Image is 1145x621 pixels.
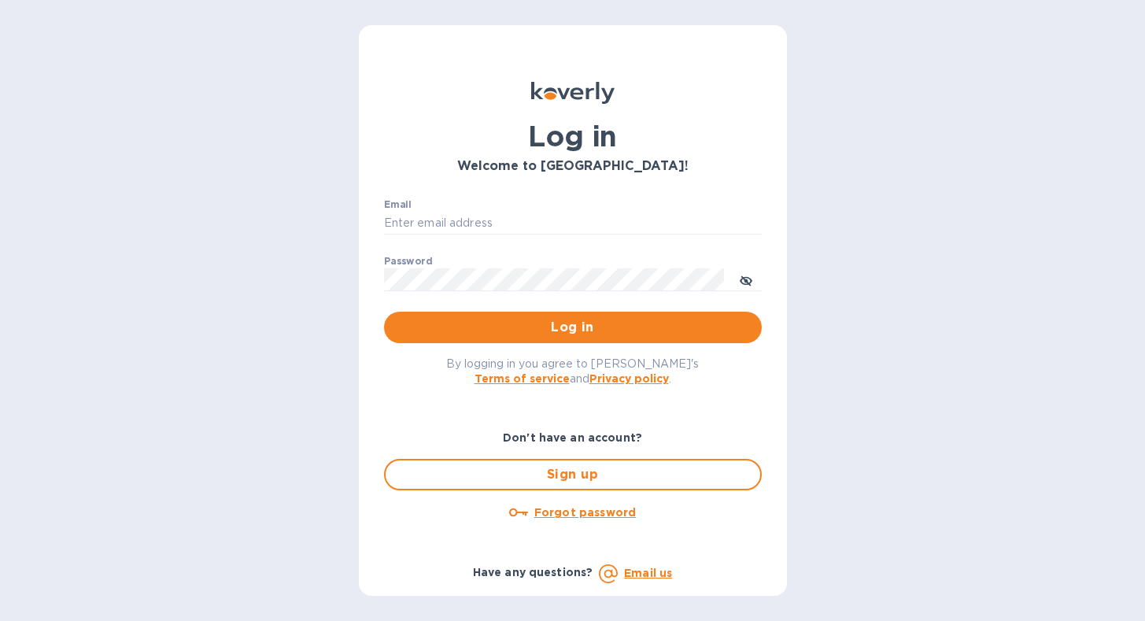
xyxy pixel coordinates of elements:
[384,257,432,266] label: Password
[384,159,762,174] h3: Welcome to [GEOGRAPHIC_DATA]!
[398,465,748,484] span: Sign up
[446,357,699,385] span: By logging in you agree to [PERSON_NAME]'s and .
[384,200,412,209] label: Email
[384,120,762,153] h1: Log in
[384,312,762,343] button: Log in
[397,318,749,337] span: Log in
[475,372,570,385] a: Terms of service
[503,431,642,444] b: Don't have an account?
[589,372,669,385] a: Privacy policy
[624,567,672,579] a: Email us
[730,264,762,295] button: toggle password visibility
[531,82,615,104] img: Koverly
[534,506,636,519] u: Forgot password
[384,212,762,235] input: Enter email address
[384,459,762,490] button: Sign up
[473,566,593,578] b: Have any questions?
